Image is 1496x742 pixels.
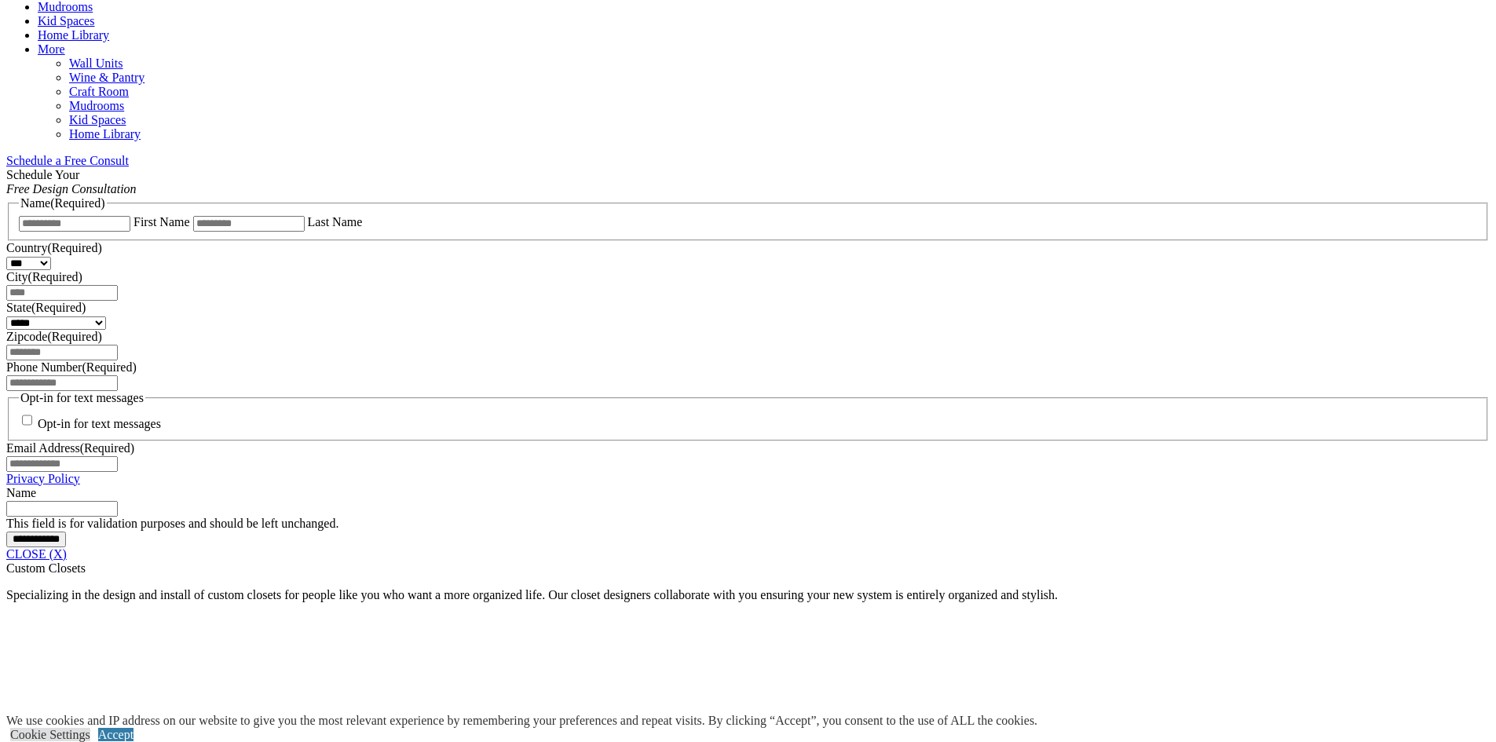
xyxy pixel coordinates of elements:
a: Wall Units [69,57,123,70]
span: (Required) [28,270,82,283]
span: Schedule Your [6,168,137,196]
a: Accept [98,728,134,741]
a: Home Library [69,127,141,141]
a: Kid Spaces [38,14,94,27]
label: First Name [134,215,190,228]
legend: Name [19,196,107,210]
a: Privacy Policy [6,472,80,485]
span: (Required) [80,441,134,455]
span: (Required) [47,241,101,254]
div: This field is for validation purposes and should be left unchanged. [6,517,1490,531]
span: (Required) [31,301,86,314]
label: Last Name [308,215,363,228]
a: Mudrooms [69,99,124,112]
label: Name [6,486,36,499]
span: (Required) [50,196,104,210]
a: Craft Room [69,85,129,98]
label: Zipcode [6,330,102,343]
label: State [6,301,86,314]
label: Country [6,241,102,254]
span: (Required) [82,360,136,374]
p: Specializing in the design and install of custom closets for people like you who want a more orga... [6,588,1490,602]
label: City [6,270,82,283]
label: Phone Number [6,360,137,374]
span: Custom Closets [6,561,86,575]
a: Home Library [38,28,109,42]
a: More menu text will display only on big screen [38,42,65,56]
label: Email Address [6,441,134,455]
a: Schedule a Free Consult (opens a dropdown menu) [6,154,129,167]
a: Wine & Pantry [69,71,144,84]
legend: Opt-in for text messages [19,391,145,405]
a: Kid Spaces [69,113,126,126]
a: CLOSE (X) [6,547,67,561]
div: We use cookies and IP address on our website to give you the most relevant experience by remember... [6,714,1037,728]
a: Cookie Settings [10,728,90,741]
span: (Required) [47,330,101,343]
em: Free Design Consultation [6,182,137,196]
label: Opt-in for text messages [38,418,161,431]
